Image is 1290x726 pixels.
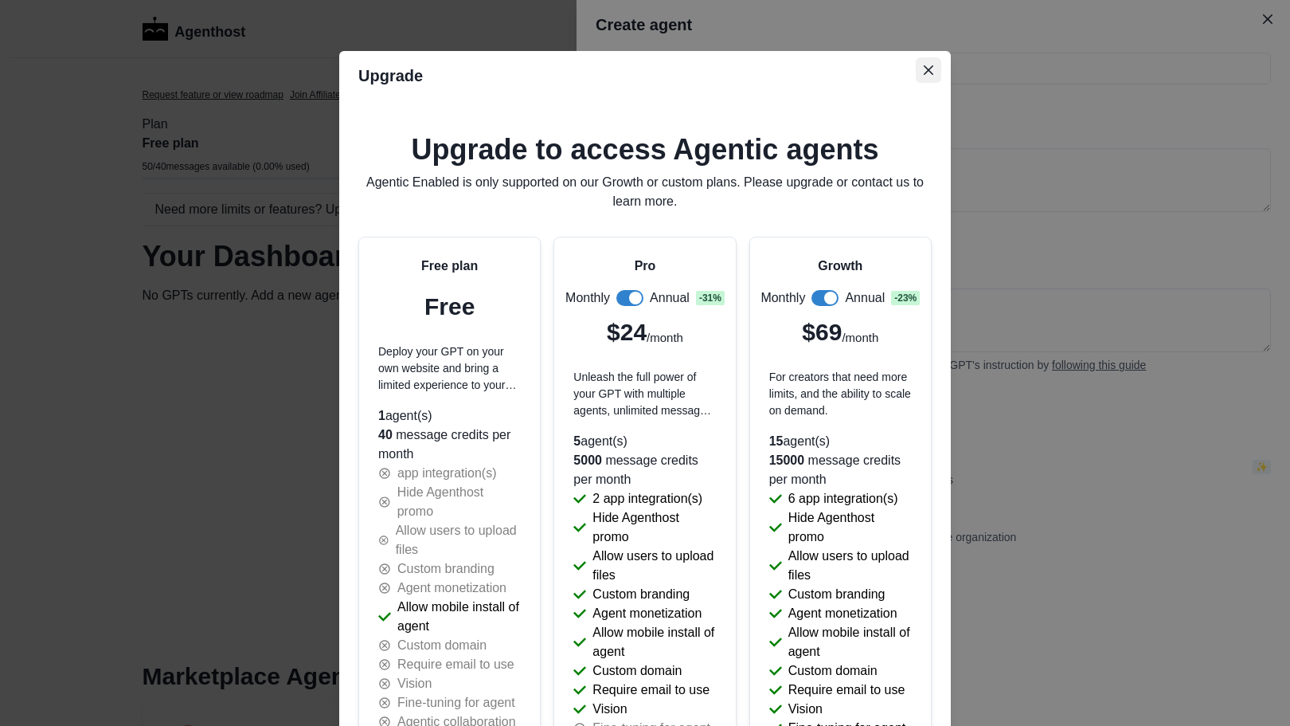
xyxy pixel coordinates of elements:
[592,604,702,623] p: Agent monetization
[421,257,478,276] p: Free plan
[769,369,912,419] p: For creators that need more limits, and the ability to scale on demand.
[592,623,716,661] p: Allow mobile install of agent
[592,681,709,700] p: Require email to use
[647,329,683,347] p: /month
[592,585,690,604] p: Custom branding
[788,585,885,604] p: Custom branding
[358,132,932,167] h2: Upgrade to access Agentic agents
[378,426,521,464] p: message credits per month
[565,288,610,308] p: Monthly
[788,661,878,681] p: Custom domain
[891,291,920,305] span: - 23 %
[378,428,393,441] span: 40
[769,451,912,489] p: message credits per month
[397,636,487,655] p: Custom domain
[397,598,521,636] p: Allow mobile install of agent
[788,623,912,661] p: Allow mobile install of agent
[396,521,522,559] p: Allow users to upload files
[607,314,647,350] p: $24
[650,288,690,308] p: Annual
[696,291,725,305] span: - 31 %
[769,453,805,467] span: 15000
[788,547,912,585] p: Allow users to upload files
[339,51,951,100] header: Upgrade
[769,434,784,448] span: 15
[788,681,905,700] p: Require email to use
[635,257,656,276] p: Pro
[358,173,932,211] p: Agentic Enabled is only supported on our Growth or custom plans. Please upgrade or contact us to ...
[802,314,842,350] p: $69
[788,700,823,719] p: Vision
[592,547,716,585] p: Allow users to upload files
[592,700,627,719] p: Vision
[916,57,941,83] button: Close
[397,464,497,483] p: app integration(s)
[378,409,385,422] span: 1
[592,489,702,508] p: 2 app integration(s)
[424,288,475,324] p: Free
[845,288,885,308] p: Annual
[397,674,432,693] p: Vision
[573,432,716,451] p: agent(s)
[788,489,898,508] p: 6 app integration(s)
[573,369,716,419] p: Unleash the full power of your GPT with multiple agents, unlimited messages per user, and subscri...
[397,693,515,712] p: Fine-tuning for agent
[397,579,506,598] p: Agent monetization
[397,655,514,674] p: Require email to use
[818,257,862,276] p: Growth
[573,434,580,448] span: 5
[769,432,912,451] p: agent(s)
[788,508,912,547] p: Hide Agenthost promo
[378,406,521,426] p: agent(s)
[842,329,878,347] p: /month
[592,508,716,547] p: Hide Agenthost promo
[760,288,805,308] p: Monthly
[573,451,716,489] p: message credits per month
[592,661,682,681] p: Custom domain
[397,559,494,579] p: Custom branding
[378,343,521,394] p: Deploy your GPT on your own website and bring a limited experience to your users
[788,604,897,623] p: Agent monetization
[397,483,522,521] p: Hide Agenthost promo
[573,453,602,467] span: 5000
